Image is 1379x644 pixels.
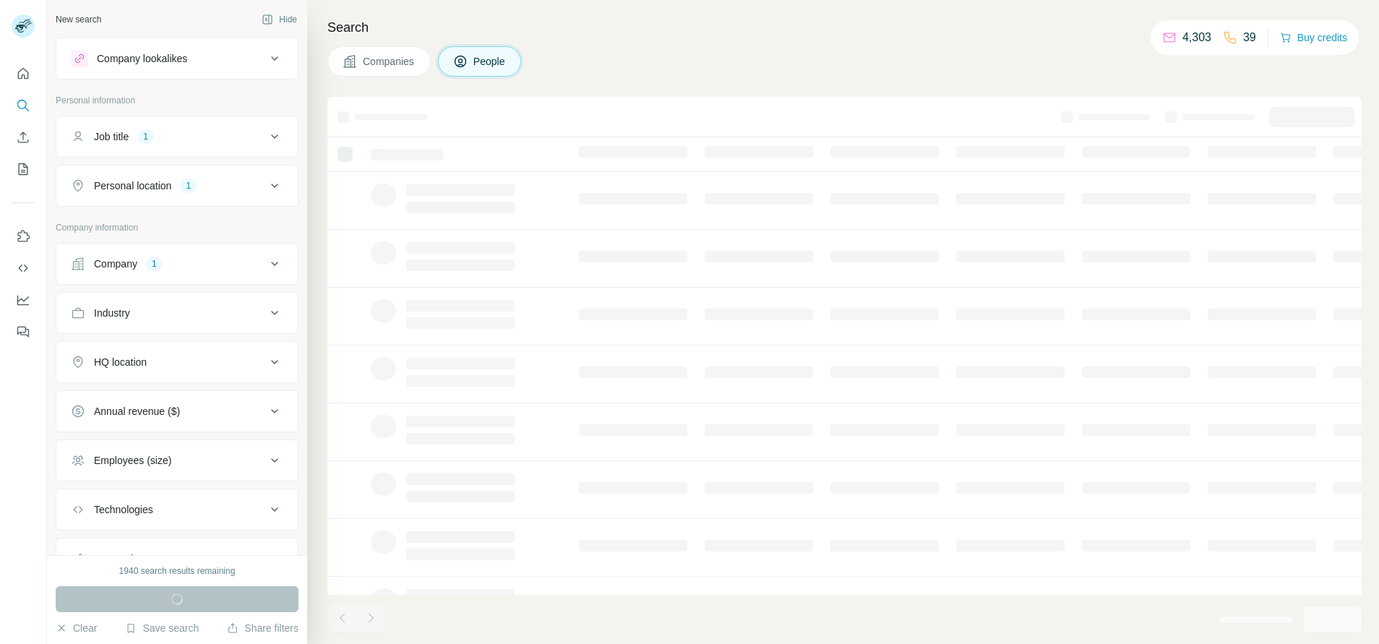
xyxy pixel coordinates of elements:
div: Job title [94,129,129,144]
button: Quick start [12,61,35,87]
div: Company lookalikes [97,51,187,66]
button: Enrich CSV [12,124,35,150]
div: Keywords [94,551,138,566]
button: Industry [56,296,298,330]
span: People [473,54,507,69]
button: HQ location [56,345,298,379]
button: Technologies [56,492,298,527]
button: Search [12,93,35,119]
div: Industry [94,306,130,320]
button: Company1 [56,246,298,281]
button: Clear [56,621,97,635]
button: Annual revenue ($) [56,394,298,429]
button: Personal location1 [56,168,298,203]
button: Keywords [56,541,298,576]
div: 1 [146,257,163,270]
button: Hide [252,9,307,30]
button: Buy credits [1280,27,1347,48]
button: Use Surfe on LinkedIn [12,223,35,249]
div: 1 [180,179,197,192]
p: Personal information [56,94,298,107]
div: HQ location [94,355,147,369]
span: Companies [363,54,416,69]
button: Dashboard [12,287,35,313]
div: Employees (size) [94,453,171,468]
div: Annual revenue ($) [94,404,180,418]
button: Company lookalikes [56,41,298,76]
div: New search [56,13,101,26]
div: 1 [137,130,154,143]
p: Company information [56,221,298,234]
button: Save search [125,621,199,635]
button: Job title1 [56,119,298,154]
button: Employees (size) [56,443,298,478]
div: Company [94,257,137,271]
p: 4,303 [1182,29,1211,46]
button: Feedback [12,319,35,345]
div: 1940 search results remaining [119,564,236,578]
button: Use Surfe API [12,255,35,281]
div: Technologies [94,502,153,517]
p: 39 [1243,29,1256,46]
button: Share filters [227,621,298,635]
button: My lists [12,156,35,182]
div: Personal location [94,179,171,193]
h4: Search [327,17,1362,38]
